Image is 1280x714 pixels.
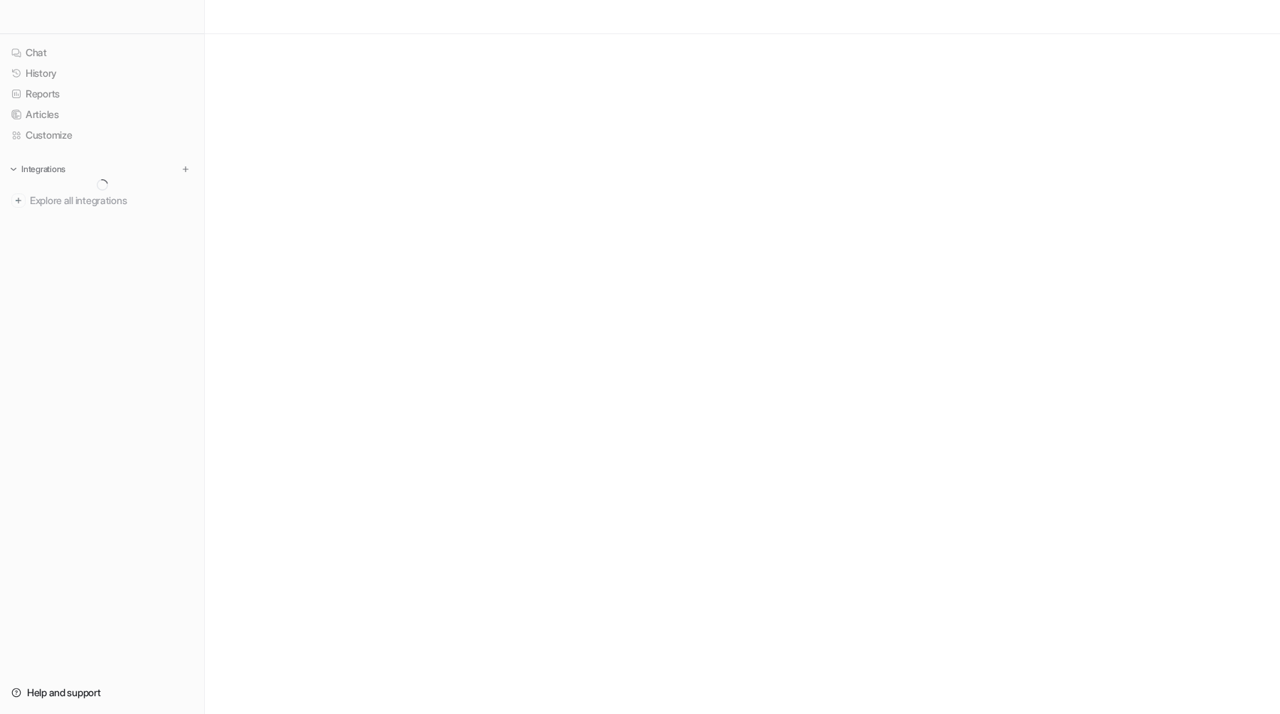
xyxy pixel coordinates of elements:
span: Explore all integrations [30,189,193,212]
a: Reports [6,84,198,104]
a: Explore all integrations [6,191,198,211]
img: explore all integrations [11,193,26,208]
img: expand menu [9,164,18,174]
a: Customize [6,125,198,145]
a: Help and support [6,683,198,703]
button: Integrations [6,162,70,176]
p: Integrations [21,164,65,175]
a: Articles [6,105,198,124]
a: Chat [6,43,198,63]
a: History [6,63,198,83]
img: menu_add.svg [181,164,191,174]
